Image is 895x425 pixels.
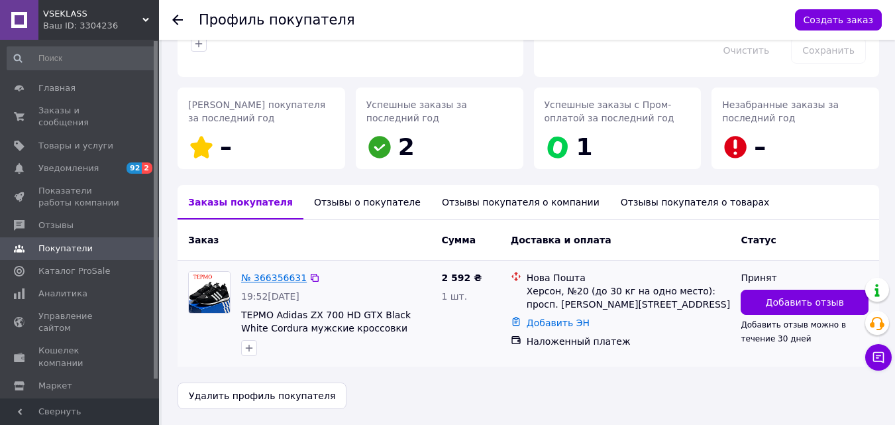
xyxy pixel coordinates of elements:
span: 2 592 ₴ [441,273,482,283]
span: – [754,133,766,160]
span: Успешные заказы за последний год [366,99,467,123]
span: Каталог ProSale [38,265,110,277]
span: Отзывы [38,219,74,231]
span: 19:52[DATE] [241,291,299,302]
span: Добавить отзыв [766,296,844,309]
button: Чат с покупателем [865,344,892,371]
span: Товары и услуги [38,140,113,152]
a: Фото товару [188,271,231,314]
div: Отзывы о покупателе [303,185,431,219]
span: Уведомления [38,162,99,174]
div: Принят [741,271,869,284]
span: Доставка и оплата [511,235,611,245]
div: Вернуться назад [172,13,183,27]
img: Фото товару [189,272,230,313]
span: 2 [398,133,415,160]
a: ТЕРМО Adidas ZX 700 HD GTX Black White Cordura мужские кроссовки осень еврозима демисезон Адидас [241,310,413,347]
span: Заказ [188,235,219,245]
span: 1 шт. [441,291,467,302]
span: Успешные заказы с Пром-оплатой за последний год [545,99,674,123]
div: Нова Пошта [527,271,731,284]
a: Добавить ЭН [527,318,590,328]
span: Добавить отзыв можно в течение 30 дней [741,320,846,343]
div: Наложенный платеж [527,335,731,348]
span: [PERSON_NAME] покупателя за последний год [188,99,325,123]
span: 1 [576,133,593,160]
span: Статус [741,235,776,245]
span: Маркет [38,380,72,392]
span: Показатели работы компании [38,185,123,209]
div: Отзывы покупателя о компании [431,185,610,219]
div: Заказы покупателя [178,185,303,219]
span: Сумма [441,235,476,245]
div: Ваш ID: 3304236 [43,20,159,32]
button: Добавить отзыв [741,290,869,315]
a: № 366356631 [241,273,307,283]
div: Отзывы покупателя о товарах [610,185,780,219]
button: Создать заказ [795,9,882,30]
span: VSEKLASS [43,8,142,20]
span: 2 [142,162,152,174]
span: Незабранные заказы за последний год [722,99,839,123]
h1: Профиль покупателя [199,12,355,28]
div: Херсон, №20 (до 30 кг на одно место): просп. [PERSON_NAME][STREET_ADDRESS] [527,284,731,311]
span: Главная [38,82,76,94]
span: – [220,133,232,160]
span: Аналитика [38,288,87,300]
span: Управление сайтом [38,310,123,334]
span: Покупатели [38,243,93,255]
input: Поиск [7,46,156,70]
span: Заказы и сообщения [38,105,123,129]
span: Кошелек компании [38,345,123,369]
span: 92 [127,162,142,174]
button: Удалить профиль покупателя [178,383,346,409]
